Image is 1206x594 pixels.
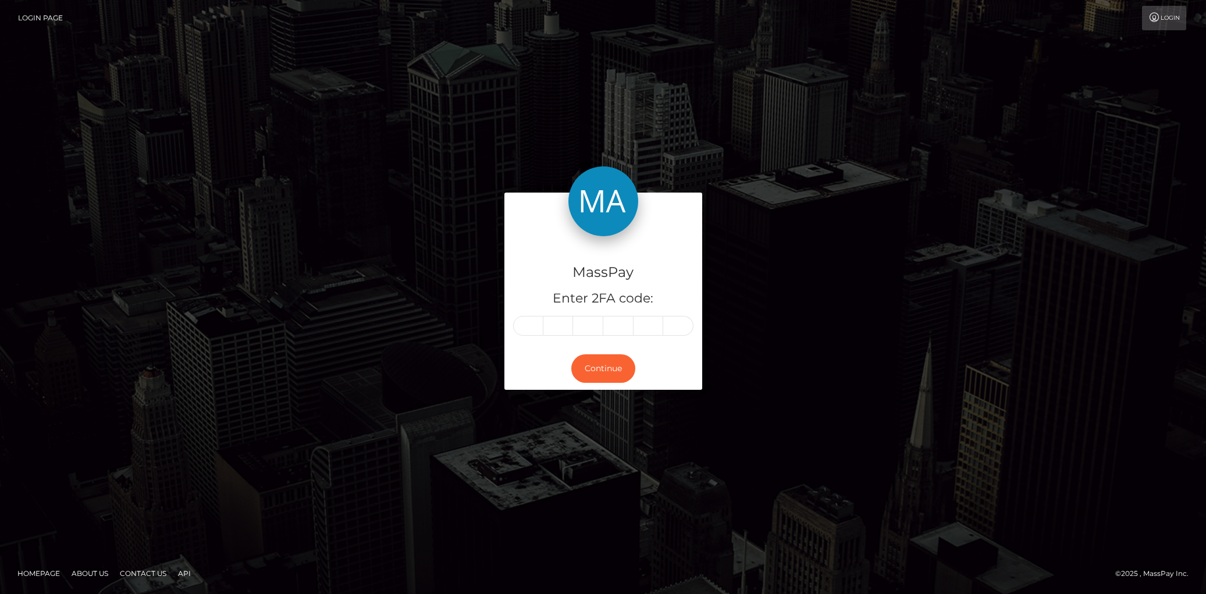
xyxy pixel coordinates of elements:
[1142,6,1186,30] a: Login
[13,564,65,582] a: Homepage
[1115,567,1197,580] div: © 2025 , MassPay Inc.
[568,166,638,236] img: MassPay
[115,564,171,582] a: Contact Us
[571,354,635,383] button: Continue
[513,262,693,283] h4: MassPay
[173,564,195,582] a: API
[513,290,693,308] h5: Enter 2FA code:
[18,6,63,30] a: Login Page
[67,564,113,582] a: About Us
